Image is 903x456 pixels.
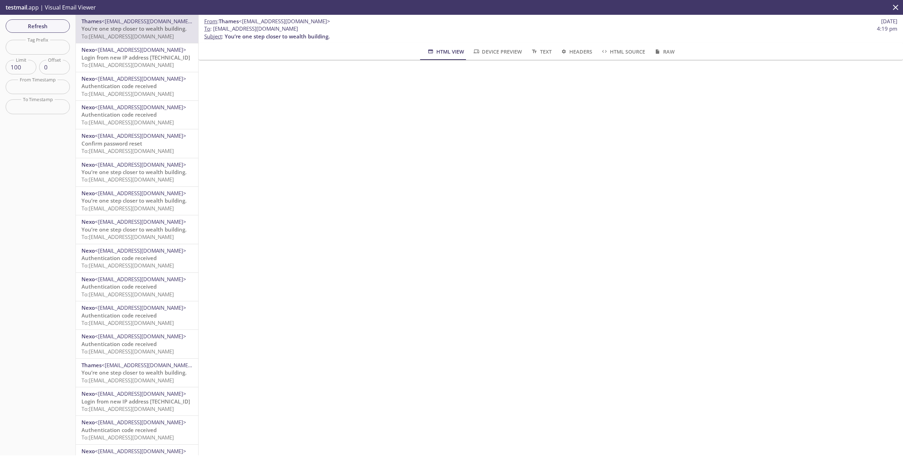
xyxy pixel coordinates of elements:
span: Confirm password reset [81,140,142,147]
span: : [204,18,330,25]
span: Nexo [81,132,95,139]
div: Nexo<[EMAIL_ADDRESS][DOMAIN_NAME]>Confirm password resetTo:[EMAIL_ADDRESS][DOMAIN_NAME] [76,129,198,158]
span: <[EMAIL_ADDRESS][DOMAIN_NAME]> [95,46,186,53]
span: You’re one step closer to wealth building. [81,226,187,233]
span: To [204,25,210,32]
span: Thames [219,18,239,25]
span: Nexo [81,276,95,283]
span: You’re one step closer to wealth building. [81,168,187,175]
span: To: [EMAIL_ADDRESS][DOMAIN_NAME] [81,377,174,384]
span: <[EMAIL_ADDRESS][DOMAIN_NAME]> [95,75,186,82]
span: Authentication code received [81,82,157,90]
span: Nexo [81,247,95,254]
span: Nexo [81,419,95,426]
span: To: [EMAIL_ADDRESS][DOMAIN_NAME] [81,319,174,326]
span: Text [531,47,551,56]
span: Authentication code received [81,340,157,347]
span: To: [EMAIL_ADDRESS][DOMAIN_NAME] [81,33,174,40]
span: Headers [560,47,592,56]
span: Device Preview [473,47,522,56]
div: Nexo<[EMAIL_ADDRESS][DOMAIN_NAME]>Authentication code receivedTo:[EMAIL_ADDRESS][DOMAIN_NAME] [76,330,198,358]
div: Nexo<[EMAIL_ADDRESS][DOMAIN_NAME]>You’re one step closer to wealth building.To:[EMAIL_ADDRESS][DO... [76,158,198,186]
span: Nexo [81,333,95,340]
div: Thames<[EMAIL_ADDRESS][DOMAIN_NAME]>You’re one step closer to wealth building.To:[EMAIL_ADDRESS][... [76,15,198,43]
span: Nexo [81,104,95,111]
span: <[EMAIL_ADDRESS][DOMAIN_NAME]> [95,132,186,139]
span: <[EMAIL_ADDRESS][DOMAIN_NAME]> [102,362,193,369]
span: To: [EMAIL_ADDRESS][DOMAIN_NAME] [81,233,174,240]
span: [DATE] [881,18,897,25]
span: Subject [204,33,222,40]
span: To: [EMAIL_ADDRESS][DOMAIN_NAME] [81,434,174,441]
span: To: [EMAIL_ADDRESS][DOMAIN_NAME] [81,176,174,183]
span: Raw [654,47,674,56]
div: Nexo<[EMAIL_ADDRESS][DOMAIN_NAME]>You’re one step closer to wealth building.To:[EMAIL_ADDRESS][DO... [76,215,198,244]
span: Nexo [81,304,95,311]
span: 4:19 pm [877,25,897,32]
span: Authentication code received [81,426,157,433]
span: <[EMAIL_ADDRESS][DOMAIN_NAME]> [95,161,186,168]
span: To: [EMAIL_ADDRESS][DOMAIN_NAME] [81,119,174,126]
span: Authentication code received [81,111,157,118]
span: To: [EMAIL_ADDRESS][DOMAIN_NAME] [81,291,174,298]
span: <[EMAIL_ADDRESS][DOMAIN_NAME]> [95,419,186,426]
span: To: [EMAIL_ADDRESS][DOMAIN_NAME] [81,61,174,68]
div: Nexo<[EMAIL_ADDRESS][DOMAIN_NAME]>Authentication code receivedTo:[EMAIL_ADDRESS][DOMAIN_NAME] [76,273,198,301]
span: Nexo [81,390,95,397]
span: You’re one step closer to wealth building. [81,369,187,376]
span: Authentication code received [81,254,157,261]
span: : [EMAIL_ADDRESS][DOMAIN_NAME] [204,25,298,32]
span: Nexo [81,161,95,168]
div: Thames<[EMAIL_ADDRESS][DOMAIN_NAME]>You’re one step closer to wealth building.To:[EMAIL_ADDRESS][... [76,359,198,387]
span: To: [EMAIL_ADDRESS][DOMAIN_NAME] [81,147,174,154]
span: <[EMAIL_ADDRESS][DOMAIN_NAME]> [95,304,186,311]
span: Authentication code received [81,312,157,319]
p: : [204,25,897,40]
span: <[EMAIL_ADDRESS][DOMAIN_NAME]> [95,276,186,283]
span: <[EMAIL_ADDRESS][DOMAIN_NAME]> [95,104,186,111]
span: Refresh [11,21,64,31]
div: Nexo<[EMAIL_ADDRESS][DOMAIN_NAME]>You’re one step closer to wealth building.To:[EMAIL_ADDRESS][DO... [76,187,198,215]
span: <[EMAIL_ADDRESS][DOMAIN_NAME]> [95,448,186,455]
span: HTML Source [601,47,645,56]
span: HTML View [427,47,464,56]
div: Nexo<[EMAIL_ADDRESS][DOMAIN_NAME]>Authentication code receivedTo:[EMAIL_ADDRESS][DOMAIN_NAME] [76,416,198,444]
div: Nexo<[EMAIL_ADDRESS][DOMAIN_NAME]>Authentication code receivedTo:[EMAIL_ADDRESS][DOMAIN_NAME] [76,101,198,129]
span: To: [EMAIL_ADDRESS][DOMAIN_NAME] [81,262,174,269]
span: Nexo [81,75,95,82]
span: <[EMAIL_ADDRESS][DOMAIN_NAME]> [95,218,186,225]
span: Login from new IP address [TECHNICAL_ID] [81,398,190,405]
span: Nexo [81,448,95,455]
span: Authentication code received [81,283,157,290]
div: Nexo<[EMAIL_ADDRESS][DOMAIN_NAME]>Authentication code receivedTo:[EMAIL_ADDRESS][DOMAIN_NAME] [76,244,198,272]
span: Nexo [81,218,95,225]
button: Refresh [6,19,70,33]
div: Nexo<[EMAIL_ADDRESS][DOMAIN_NAME]>Login from new IP address [TECHNICAL_ID]To:[EMAIL_ADDRESS][DOMA... [76,43,198,72]
div: Nexo<[EMAIL_ADDRESS][DOMAIN_NAME]>Authentication code receivedTo:[EMAIL_ADDRESS][DOMAIN_NAME] [76,72,198,100]
span: To: [EMAIL_ADDRESS][DOMAIN_NAME] [81,405,174,412]
span: To: [EMAIL_ADDRESS][DOMAIN_NAME] [81,90,174,97]
span: <[EMAIL_ADDRESS][DOMAIN_NAME]> [95,247,186,254]
span: Thames [81,18,102,25]
span: You’re one step closer to wealth building. [81,197,187,204]
span: Nexo [81,46,95,53]
span: <[EMAIL_ADDRESS][DOMAIN_NAME]> [95,190,186,197]
span: You’re one step closer to wealth building. [81,25,187,32]
span: <[EMAIL_ADDRESS][DOMAIN_NAME]> [239,18,330,25]
span: <[EMAIL_ADDRESS][DOMAIN_NAME]> [102,18,193,25]
span: From [204,18,217,25]
span: <[EMAIL_ADDRESS][DOMAIN_NAME]> [95,390,186,397]
span: You’re one step closer to wealth building. [225,33,330,40]
span: Thames [81,362,102,369]
span: Login from new IP address [TECHNICAL_ID] [81,54,190,61]
span: <[EMAIL_ADDRESS][DOMAIN_NAME]> [95,333,186,340]
span: testmail [6,4,27,11]
span: To: [EMAIL_ADDRESS][DOMAIN_NAME] [81,205,174,212]
span: To: [EMAIL_ADDRESS][DOMAIN_NAME] [81,348,174,355]
div: Nexo<[EMAIL_ADDRESS][DOMAIN_NAME]>Authentication code receivedTo:[EMAIL_ADDRESS][DOMAIN_NAME] [76,301,198,329]
div: Nexo<[EMAIL_ADDRESS][DOMAIN_NAME]>Login from new IP address [TECHNICAL_ID]To:[EMAIL_ADDRESS][DOMA... [76,387,198,415]
span: Nexo [81,190,95,197]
